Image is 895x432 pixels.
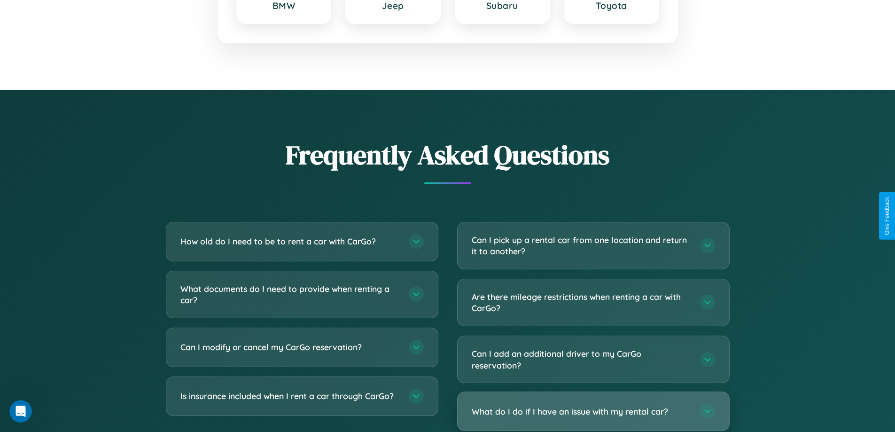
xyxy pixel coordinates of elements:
div: Give Feedback [884,197,890,235]
h3: How old do I need to be to rent a car with CarGo? [180,236,399,247]
h3: Is insurance included when I rent a car through CarGo? [180,390,399,402]
iframe: Intercom live chat [9,400,32,423]
h3: Can I pick up a rental car from one location and return it to another? [472,234,691,257]
h2: Frequently Asked Questions [166,137,730,173]
h3: Can I add an additional driver to my CarGo reservation? [472,348,691,371]
h3: Can I modify or cancel my CarGo reservation? [180,341,399,353]
h3: Are there mileage restrictions when renting a car with CarGo? [472,291,691,314]
h3: What do I do if I have an issue with my rental car? [472,406,691,417]
h3: What documents do I need to provide when renting a car? [180,283,399,306]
